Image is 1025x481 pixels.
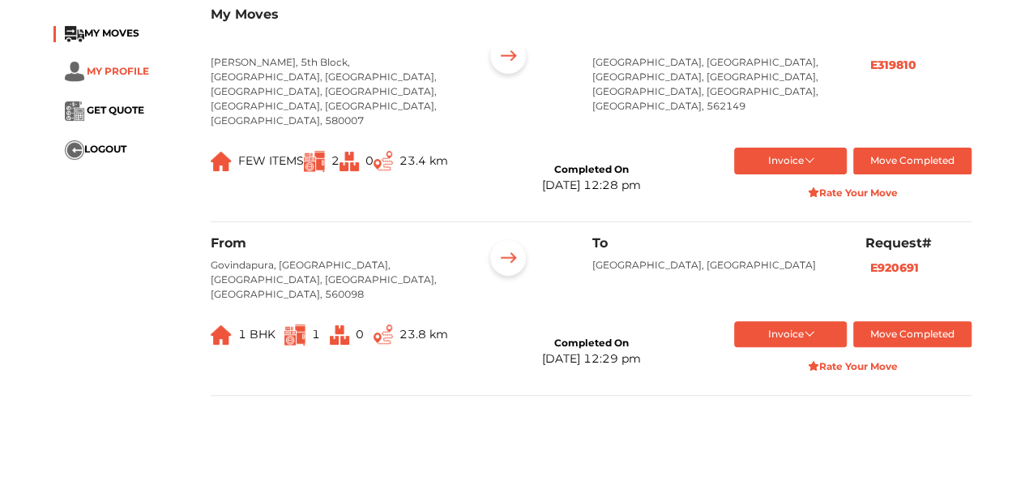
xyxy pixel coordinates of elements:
[808,187,898,199] strong: Rate Your Move
[399,153,448,168] span: 23.4 km
[865,56,921,75] button: E319810
[211,235,459,251] h6: From
[483,33,533,84] img: ...
[284,324,305,346] img: ...
[84,143,126,155] span: LOGOUT
[374,151,393,171] img: ...
[870,260,919,275] b: E920691
[592,235,841,251] h6: To
[238,327,275,341] span: 1 BHK
[808,360,898,372] strong: Rate Your Move
[853,148,972,174] button: Move Completed
[87,65,149,77] span: MY PROFILE
[331,153,340,168] span: 2
[238,153,304,168] span: FEW ITEMS
[211,258,459,302] p: Govindapura, [GEOGRAPHIC_DATA], [GEOGRAPHIC_DATA], [GEOGRAPHIC_DATA], [GEOGRAPHIC_DATA], 560098
[365,153,374,168] span: 0
[853,321,972,348] button: Move Completed
[734,148,847,174] button: Invoice
[553,336,628,350] div: Completed On
[304,151,325,172] img: ...
[65,62,84,82] img: ...
[483,235,533,286] img: ...
[865,259,924,277] button: E920691
[84,27,139,39] span: MY MOVES
[312,327,320,341] span: 1
[211,55,459,128] p: [PERSON_NAME], 5th Block, [GEOGRAPHIC_DATA], [GEOGRAPHIC_DATA], [GEOGRAPHIC_DATA], [GEOGRAPHIC_DA...
[592,55,841,114] p: [GEOGRAPHIC_DATA], [GEOGRAPHIC_DATA], [GEOGRAPHIC_DATA], [GEOGRAPHIC_DATA], [GEOGRAPHIC_DATA], [G...
[865,235,972,251] h6: Request#
[65,26,84,42] img: ...
[65,27,139,39] a: ...MY MOVES
[541,177,640,194] div: [DATE] 12:28 pm
[65,101,84,121] img: ...
[374,324,393,345] img: ...
[399,327,448,341] span: 23.8 km
[541,350,640,367] div: [DATE] 12:29 pm
[65,140,84,160] img: ...
[330,325,349,345] img: ...
[65,65,149,77] a: ... MY PROFILE
[340,152,359,171] img: ...
[87,104,144,116] span: GET QUOTE
[734,321,847,348] button: Invoice
[211,6,972,22] h3: My Moves
[553,162,628,177] div: Completed On
[870,58,916,72] b: E319810
[211,152,232,171] img: ...
[592,258,841,273] p: [GEOGRAPHIC_DATA], [GEOGRAPHIC_DATA]
[65,104,144,116] a: ... GET QUOTE
[356,327,364,341] span: 0
[734,354,972,379] button: Rate Your Move
[65,140,126,160] button: ...LOGOUT
[211,325,232,345] img: ...
[734,181,972,206] button: Rate Your Move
